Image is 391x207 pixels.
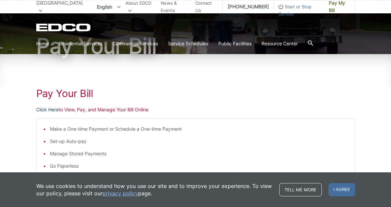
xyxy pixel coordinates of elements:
[36,106,355,113] p: to View, Pay, and Manage Your Bill Online
[36,40,49,47] a: Home
[279,183,322,196] a: Tell me more
[36,87,355,99] h1: Pay Your Bill
[50,150,348,157] li: Manage Stored Payments
[50,125,348,133] li: Make a One-time Payment or Schedule a One-time Payment
[36,23,92,31] a: EDCD logo. Return to the homepage.
[102,190,138,197] a: privacy policy
[59,40,102,47] a: Residential Services
[328,183,355,196] span: I agree
[36,35,355,57] h1: Pay Your Bill
[262,40,298,47] a: Resource Center
[112,40,158,47] a: Commercial Services
[92,1,125,12] span: English
[50,162,348,170] li: Go Paperless
[218,40,252,47] a: Public Facilities
[36,182,273,197] p: We use cookies to understand how you use our site and to improve your experience. To view our pol...
[36,106,59,113] a: Click Here
[50,138,348,145] li: Set-up Auto-pay
[168,40,208,47] a: Service Schedules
